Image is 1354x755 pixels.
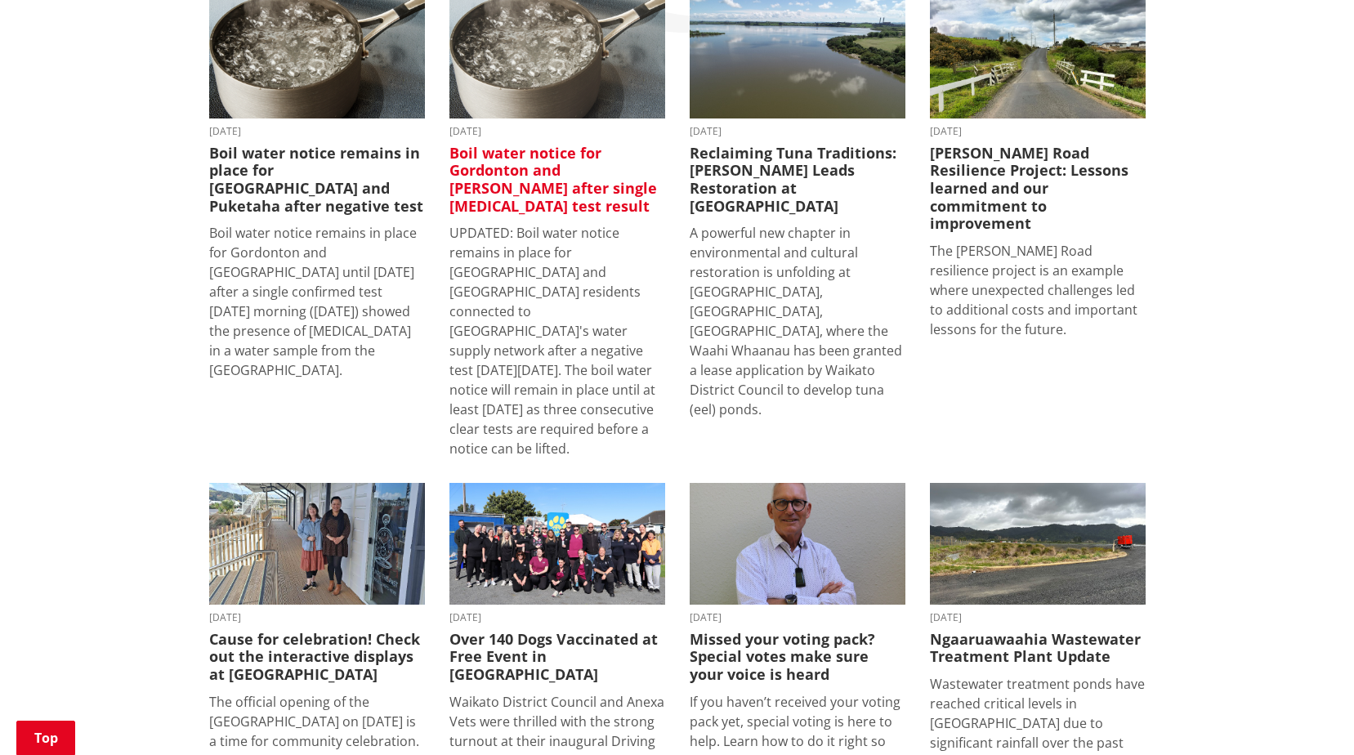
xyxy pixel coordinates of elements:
[209,631,425,684] h3: Cause for celebration! Check out the interactive displays at [GEOGRAPHIC_DATA]
[690,613,905,623] time: [DATE]
[1279,686,1338,745] iframe: Messenger Launcher
[209,145,425,215] h3: Boil water notice remains in place for [GEOGRAPHIC_DATA] and Puketaha after negative test
[690,483,905,605] img: Craig Hobbs
[209,613,425,623] time: [DATE]
[209,483,425,605] img: Huntly Museum - Debra Kane and Kristy Wilson
[690,145,905,215] h3: Reclaiming Tuna Traditions: [PERSON_NAME] Leads Restoration at [GEOGRAPHIC_DATA]
[690,127,905,136] time: [DATE]
[930,613,1146,623] time: [DATE]
[16,721,75,755] a: Top
[449,483,665,605] img: 554642373_1205075598320060_7014791421243316406_n
[449,127,665,136] time: [DATE]
[930,483,1146,605] img: waster-water-treatment-plant-pump
[449,613,665,623] time: [DATE]
[449,223,665,458] p: UPDATED: Boil water notice remains in place for [GEOGRAPHIC_DATA] and [GEOGRAPHIC_DATA] residents...
[930,241,1146,339] p: The [PERSON_NAME] Road resilience project is an example where unexpected challenges led to additi...
[930,127,1146,136] time: [DATE]
[930,631,1146,666] h3: Ngaaruawaahia Wastewater Treatment Plant Update
[449,145,665,215] h3: Boil water notice for Gordonton and [PERSON_NAME] after single [MEDICAL_DATA] test result
[930,145,1146,233] h3: [PERSON_NAME] Road Resilience Project: Lessons learned and our commitment to improvement
[690,631,905,684] h3: Missed your voting pack? Special votes make sure your voice is heard
[209,127,425,136] time: [DATE]
[209,223,425,380] p: Boil water notice remains in place for Gordonton and [GEOGRAPHIC_DATA] until [DATE] after a singl...
[449,631,665,684] h3: Over 140 Dogs Vaccinated at Free Event in [GEOGRAPHIC_DATA]
[690,223,905,419] p: A powerful new chapter in environmental and cultural restoration is unfolding at [GEOGRAPHIC_DATA...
